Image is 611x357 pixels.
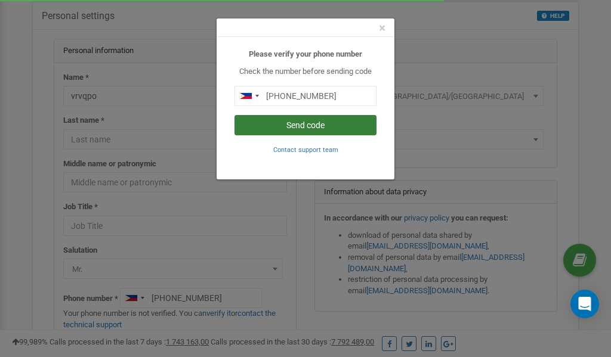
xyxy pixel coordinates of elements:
[273,145,338,154] a: Contact support team
[234,115,377,135] button: Send code
[379,21,385,35] span: ×
[249,49,362,58] b: Please verify your phone number
[234,66,377,77] p: Check the number before sending code
[379,22,385,35] button: Close
[570,290,599,318] div: Open Intercom Messenger
[235,86,263,105] div: Telephone country code
[234,86,377,106] input: 0905 123 4567
[273,146,338,154] small: Contact support team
